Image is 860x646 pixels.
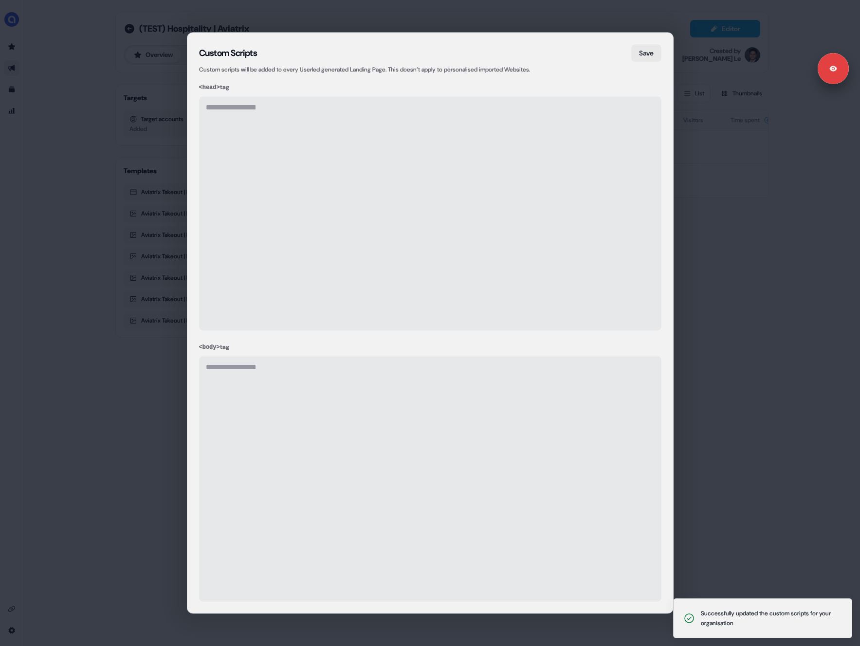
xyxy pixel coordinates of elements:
div: Successfully updated the custom scripts for your organisation [701,609,836,628]
code: <body> [199,344,220,351]
div: tag [199,82,661,92]
code: <head> [199,84,220,91]
button: Save [631,44,661,62]
h2: Custom Scripts [199,44,661,62]
span: Custom scripts will be added to every Userled generated Landing Page. This doesn’t apply to perso... [199,66,530,73]
div: tag [199,342,661,352]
